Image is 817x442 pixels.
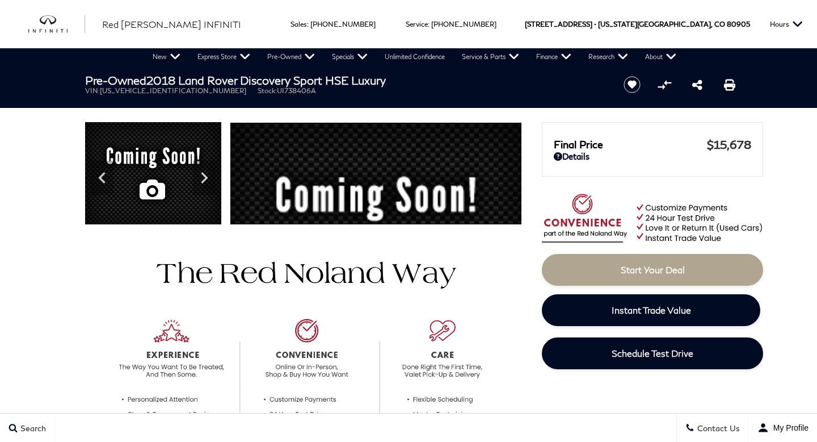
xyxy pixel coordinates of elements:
button: Save vehicle [620,76,645,94]
a: Pre-Owned [259,48,323,65]
a: [PHONE_NUMBER] [310,20,376,28]
span: Schedule Test Drive [612,348,693,358]
a: Unlimited Confidence [376,48,453,65]
span: Stock: [258,86,277,95]
img: Used 2018 Land Rover HSE Luxury image 1 [85,122,221,227]
a: Details [554,151,751,161]
span: : [307,20,309,28]
a: infiniti [28,15,85,34]
strong: Pre-Owned [85,73,146,87]
span: Service [406,20,428,28]
button: user-profile-menu [749,414,817,442]
a: Red [PERSON_NAME] INFINITI [102,18,241,31]
span: Sales [290,20,307,28]
a: Finance [528,48,580,65]
a: [PHONE_NUMBER] [431,20,496,28]
a: Instant Trade Value [542,294,760,326]
span: [US_VEHICLE_IDENTIFICATION_NUMBER] [100,86,246,95]
a: Final Price $15,678 [554,137,751,151]
a: Start Your Deal [542,254,763,286]
a: Service & Parts [453,48,528,65]
a: Share this Pre-Owned 2018 Land Rover Discovery Sport HSE Luxury [692,78,702,91]
img: INFINITI [28,15,85,34]
span: Final Price [554,138,707,151]
button: Compare vehicle [656,76,673,93]
span: Search [18,423,46,433]
a: Print this Pre-Owned 2018 Land Rover Discovery Sport HSE Luxury [724,78,735,91]
img: Used 2018 Land Rover HSE Luxury image 1 [230,122,522,348]
nav: Main Navigation [144,48,685,65]
a: Research [580,48,637,65]
span: Instant Trade Value [612,305,691,315]
span: VIN: [85,86,100,95]
a: About [637,48,685,65]
a: New [144,48,189,65]
h1: 2018 Land Rover Discovery Sport HSE Luxury [85,74,604,86]
span: : [428,20,429,28]
span: $15,678 [707,137,751,151]
a: Express Store [189,48,259,65]
span: Red [PERSON_NAME] INFINITI [102,19,241,30]
a: [STREET_ADDRESS] • [US_STATE][GEOGRAPHIC_DATA], CO 80905 [525,20,750,28]
span: My Profile [769,423,808,432]
a: Specials [323,48,376,65]
a: Schedule Test Drive [542,337,763,369]
span: UI738406A [277,86,316,95]
span: Start Your Deal [621,264,685,275]
span: Contact Us [694,423,740,433]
